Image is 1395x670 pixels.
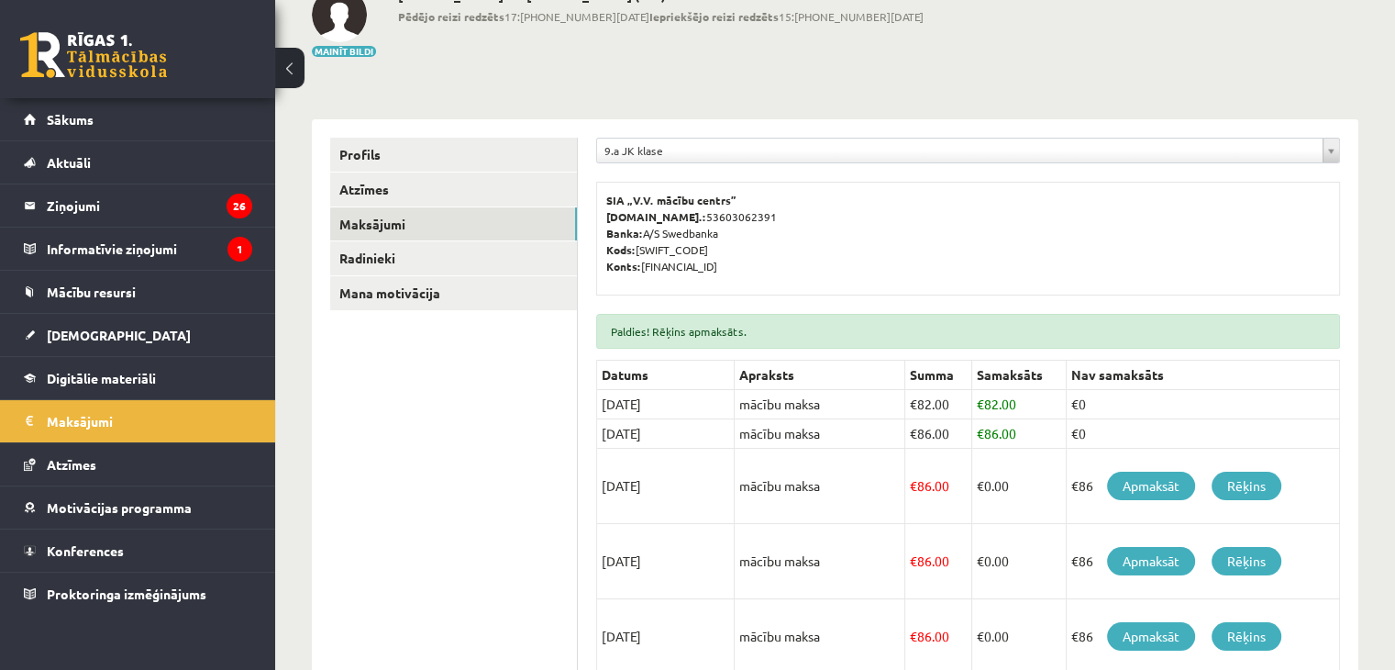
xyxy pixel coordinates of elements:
th: Summa [905,361,972,390]
span: Mācību resursi [47,284,136,300]
a: Sākums [24,98,252,140]
span: € [910,477,917,494]
a: Apmaksāt [1107,622,1195,651]
a: Konferences [24,530,252,572]
legend: Maksājumi [47,400,252,442]
legend: Informatīvie ziņojumi [47,228,252,270]
i: 26 [227,194,252,218]
a: Rēķins [1212,622,1281,651]
span: [DEMOGRAPHIC_DATA] [47,327,191,343]
span: 9.a JK klase [604,139,1315,162]
a: Apmaksāt [1107,472,1195,500]
td: mācību maksa [735,419,905,449]
b: Banka: [606,226,643,240]
legend: Ziņojumi [47,184,252,227]
span: € [977,477,984,494]
p: 53603062391 A/S Swedbanka [SWIFT_CODE] [FINANCIAL_ID] [606,192,1330,274]
span: 17:[PHONE_NUMBER][DATE] 15:[PHONE_NUMBER][DATE] [398,8,924,25]
a: Proktoringa izmēģinājums [24,573,252,615]
a: Digitālie materiāli [24,357,252,399]
td: €86 [1067,524,1340,599]
a: Maksājumi [330,207,577,241]
td: mācību maksa [735,449,905,524]
span: Motivācijas programma [47,499,192,516]
span: € [910,425,917,441]
a: Rēķins [1212,472,1281,500]
th: Datums [597,361,735,390]
a: Maksājumi [24,400,252,442]
td: 0.00 [972,449,1067,524]
span: € [977,628,984,644]
th: Apraksts [735,361,905,390]
a: Mana motivācija [330,276,577,310]
td: 86.00 [905,524,972,599]
span: Aktuāli [47,154,91,171]
td: 86.00 [905,449,972,524]
a: Radinieki [330,241,577,275]
span: € [977,425,984,441]
td: mācību maksa [735,390,905,419]
b: [DOMAIN_NAME].: [606,209,706,224]
td: 0.00 [972,524,1067,599]
span: € [910,628,917,644]
td: €0 [1067,390,1340,419]
a: Apmaksāt [1107,547,1195,575]
a: Profils [330,138,577,172]
a: Motivācijas programma [24,486,252,529]
td: €0 [1067,419,1340,449]
span: Digitālie materiāli [47,370,156,386]
a: Ziņojumi26 [24,184,252,227]
span: € [977,553,984,569]
a: Rīgas 1. Tālmācības vidusskola [20,32,167,78]
td: [DATE] [597,524,735,599]
span: Atzīmes [47,456,96,473]
b: SIA „V.V. mācību centrs” [606,193,737,207]
a: Atzīmes [24,443,252,486]
i: 1 [227,237,252,262]
td: [DATE] [597,449,735,524]
th: Nav samaksāts [1067,361,1340,390]
td: 86.00 [972,419,1067,449]
div: Paldies! Rēķins apmaksāts. [596,314,1340,349]
button: Mainīt bildi [312,46,376,57]
a: Atzīmes [330,173,577,207]
a: Aktuāli [24,141,252,184]
td: [DATE] [597,390,735,419]
span: € [910,553,917,569]
a: Informatīvie ziņojumi1 [24,228,252,270]
td: [DATE] [597,419,735,449]
td: 82.00 [972,390,1067,419]
b: Iepriekšējo reizi redzēts [649,9,779,24]
td: 82.00 [905,390,972,419]
b: Kods: [606,242,636,257]
a: [DEMOGRAPHIC_DATA] [24,314,252,356]
span: € [910,396,917,412]
a: Rēķins [1212,547,1281,575]
span: Proktoringa izmēģinājums [47,586,206,602]
td: mācību maksa [735,524,905,599]
b: Pēdējo reizi redzēts [398,9,504,24]
th: Samaksāts [972,361,1067,390]
td: €86 [1067,449,1340,524]
a: 9.a JK klase [597,139,1339,162]
a: Mācību resursi [24,271,252,313]
b: Konts: [606,259,641,274]
span: € [977,396,984,412]
span: Konferences [47,542,124,559]
span: Sākums [47,111,94,128]
td: 86.00 [905,419,972,449]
